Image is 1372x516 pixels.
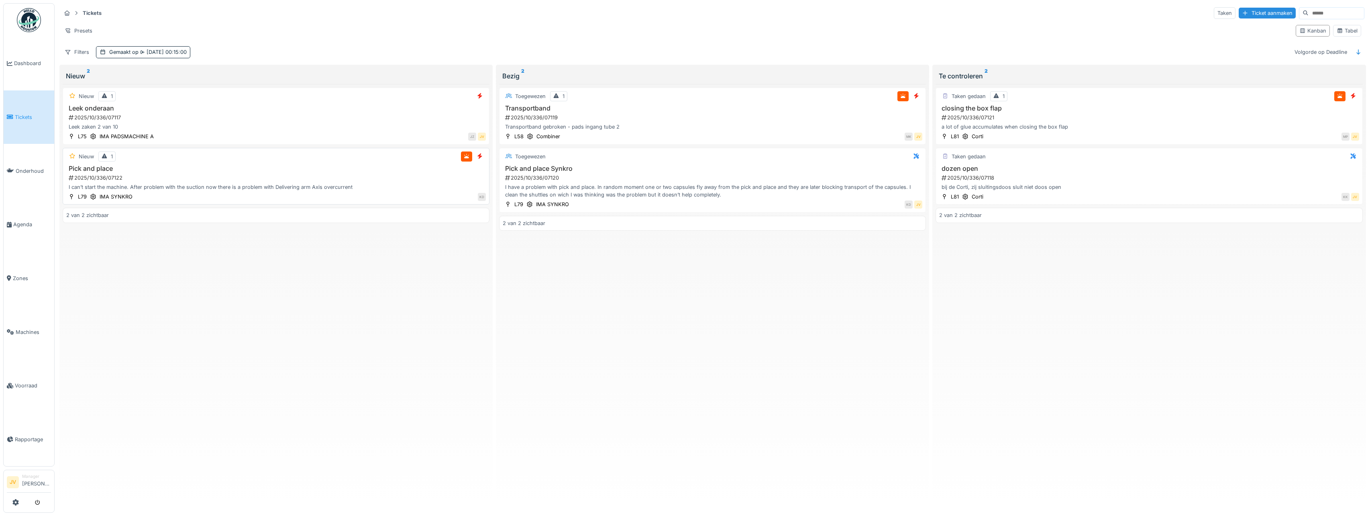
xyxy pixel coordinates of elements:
span: Dashboard [14,59,51,67]
div: MP [1341,133,1350,141]
sup: 2 [521,71,524,81]
div: IMA SYNKRO [536,201,569,208]
div: Toegewezen [515,153,546,160]
span: Onderhoud [16,167,51,175]
div: 2025/10/336/07117 [68,114,486,121]
sup: 2 [87,71,90,81]
div: L81 [951,133,959,140]
div: IMA PADSMACHINE A [100,133,154,140]
div: KD [905,201,913,209]
div: Taken gedaan [952,92,986,100]
div: Taken gedaan [952,153,986,160]
div: L81 [951,193,959,201]
div: Nieuw [66,71,486,81]
h3: Transportband [503,104,922,112]
div: Leek zaken 2 van 10 [66,123,486,131]
h3: Pick and place [66,165,486,172]
li: JV [7,476,19,488]
div: L58 [514,133,524,140]
div: bij de Corti, zij sluitingsdoos sluit niet doos open [939,183,1359,191]
span: Zones [13,274,51,282]
div: JV [914,201,922,209]
div: 2025/10/336/07118 [941,174,1359,182]
strong: Tickets [80,9,105,17]
div: 2025/10/336/07121 [941,114,1359,121]
div: Te controleren [939,71,1359,81]
a: Agenda [4,198,54,252]
div: 2 van 2 zichtbaar [939,211,982,219]
a: JV Manager[PERSON_NAME] [7,473,51,493]
div: JV [478,133,486,141]
span: Rapportage [15,436,51,443]
div: I have a problem with pick and place. In random moment one or two capsules fly away from the pick... [503,183,922,199]
div: Nieuw [79,153,94,160]
h3: closing the box flap [939,104,1359,112]
sup: 2 [985,71,988,81]
h3: Leek onderaan [66,104,486,112]
div: 1 [1003,92,1005,100]
div: Toegewezen [515,92,546,100]
div: I can’t start the machine. After problem with the suction now there is a problem with Delivering ... [66,183,486,191]
div: Manager [22,473,51,479]
a: Tickets [4,90,54,144]
div: Tabel [1337,27,1358,35]
span: Agenda [13,221,51,228]
span: [DATE] 00:15:00 [139,49,187,55]
a: Dashboard [4,37,54,90]
a: Rapportage [4,413,54,467]
div: JZ [468,133,476,141]
div: Kanban [1299,27,1326,35]
a: Voorraad [4,359,54,413]
span: Machines [16,328,51,336]
div: KD [478,193,486,201]
div: IMA SYNKRO [100,193,133,201]
div: 2025/10/336/07119 [504,114,922,121]
div: Bezig [502,71,923,81]
div: Gemaakt op [109,48,187,56]
span: Tickets [15,113,51,121]
div: a lot of glue accumulates when closing the box flap [939,123,1359,131]
h3: dozen open [939,165,1359,172]
a: Machines [4,305,54,359]
div: 2 van 2 zichtbaar [66,211,109,219]
div: 1 [563,92,565,100]
div: Filters [61,46,93,58]
span: Voorraad [15,382,51,389]
div: JV [1351,193,1359,201]
div: 1 [111,92,113,100]
div: Corti [972,133,983,140]
div: 2025/10/336/07120 [504,174,922,182]
div: Taken [1214,7,1235,19]
img: Badge_color-CXgf-gQk.svg [17,8,41,32]
div: Volgorde op Deadline [1291,46,1351,58]
div: L75 [78,133,87,140]
h3: Pick and place Synkro [503,165,922,172]
div: Ticket aanmaken [1239,8,1296,18]
li: [PERSON_NAME] [22,473,51,491]
div: 2025/10/336/07122 [68,174,486,182]
div: L79 [514,201,523,208]
div: L79 [78,193,87,201]
div: Nieuw [79,92,94,100]
a: Zones [4,252,54,305]
div: Combiner [536,133,560,140]
div: KK [1341,193,1350,201]
div: Transportband gebroken - pads ingang tube 2 [503,123,922,131]
div: JV [1351,133,1359,141]
div: 1 [111,153,113,160]
div: 2 van 2 zichtbaar [503,219,545,227]
div: MK [905,133,913,141]
a: Onderhoud [4,144,54,198]
div: Corti [972,193,983,201]
div: Presets [61,25,96,37]
div: JV [914,133,922,141]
